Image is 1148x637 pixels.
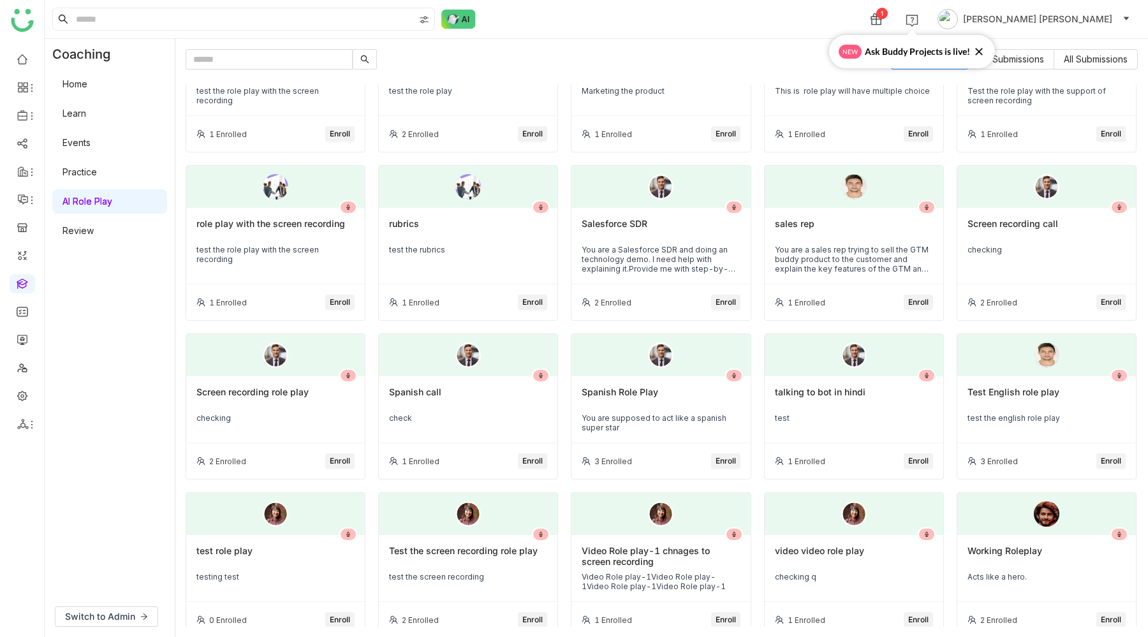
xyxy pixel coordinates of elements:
[455,342,481,368] img: male.png
[775,386,933,408] div: talking to bot in hindi
[594,457,632,466] div: 3 Enrolled
[63,78,87,89] a: Home
[716,455,736,467] span: Enroll
[775,413,933,423] div: test
[1096,453,1126,469] button: Enroll
[518,295,547,310] button: Enroll
[63,225,94,236] a: Review
[402,457,439,466] div: 1 Enrolled
[1034,342,1059,368] img: 68930212d8d78f14571aeecf
[908,455,929,467] span: Enroll
[968,386,1126,408] div: Test English role play
[1096,126,1126,142] button: Enroll
[209,298,247,307] div: 1 Enrolled
[196,245,355,264] div: test the role play with the screen recording
[716,614,736,626] span: Enroll
[196,413,355,423] div: checking
[196,86,355,105] div: test the role play with the screen recording
[908,297,929,309] span: Enroll
[904,453,933,469] button: Enroll
[209,129,247,139] div: 1 Enrolled
[1096,295,1126,310] button: Enroll
[648,174,673,200] img: young_male.png
[263,342,288,368] img: male.png
[841,174,867,200] img: 68930212d8d78f14571aeecf
[196,545,355,567] div: test role play
[788,457,825,466] div: 1 Enrolled
[775,545,933,567] div: video video role play
[389,218,547,240] div: rubrics
[389,413,547,423] div: check
[330,455,350,467] span: Enroll
[865,45,970,59] span: Ask Buddy Projects is live!
[935,9,1133,29] button: [PERSON_NAME] [PERSON_NAME]
[582,572,740,591] div: Video Role play-1Video Role play-1Video Role play-1Video Role play-1
[908,614,929,626] span: Enroll
[389,545,547,567] div: Test the screen recording role play
[325,295,355,310] button: Enroll
[196,386,355,408] div: Screen recording role play
[209,457,246,466] div: 2 Enrolled
[196,572,355,582] div: testing test
[594,129,632,139] div: 1 Enrolled
[1101,455,1121,467] span: Enroll
[522,455,543,467] span: Enroll
[63,166,97,177] a: Practice
[775,86,933,96] div: This is role play will have multiple choice
[582,86,740,96] div: Marketing the product
[582,386,740,408] div: Spanish Role Play
[389,245,547,254] div: test the rubrics
[711,295,740,310] button: Enroll
[775,572,933,582] div: checking q
[63,137,91,148] a: Events
[968,86,1126,105] div: Test the role play with the support of screen recording
[788,615,825,625] div: 1 Enrolled
[1101,297,1121,309] span: Enroll
[263,501,288,527] img: old_female.png
[455,501,481,527] img: female.png
[908,128,929,140] span: Enroll
[419,15,429,25] img: search-type.svg
[518,612,547,627] button: Enroll
[455,174,481,200] img: 689300ffd8d78f14571ae75c
[582,413,740,432] div: You are supposed to act like a spanish super star
[389,386,547,408] div: Spanish call
[968,413,1126,423] div: test the english role play
[389,572,547,582] div: test the screen recording
[841,342,867,368] img: male.png
[775,218,933,240] div: sales rep
[330,128,350,140] span: Enroll
[330,614,350,626] span: Enroll
[711,612,740,627] button: Enroll
[1101,128,1121,140] span: Enroll
[330,297,350,309] span: Enroll
[325,612,355,627] button: Enroll
[876,8,888,19] div: 1
[938,9,958,29] img: avatar
[839,45,862,59] span: new
[968,218,1126,240] div: Screen recording call
[518,453,547,469] button: Enroll
[196,218,355,240] div: role play with the screen recording
[594,615,632,625] div: 1 Enrolled
[522,128,543,140] span: Enroll
[402,298,439,307] div: 1 Enrolled
[904,126,933,142] button: Enroll
[716,297,736,309] span: Enroll
[788,129,825,139] div: 1 Enrolled
[968,545,1126,567] div: Working Roleplay
[775,245,933,274] div: You are a sales rep trying to sell the GTM buddy product to the customer and explain the key feat...
[45,39,129,70] div: Coaching
[325,453,355,469] button: Enroll
[65,610,135,624] span: Switch to Admin
[980,298,1017,307] div: 2 Enrolled
[402,615,439,625] div: 2 Enrolled
[325,126,355,142] button: Enroll
[648,501,673,527] img: old_female.png
[1034,174,1059,200] img: male.png
[906,14,918,27] img: help.svg
[263,174,288,200] img: 68c94f1052e66838b9518aed
[904,295,933,310] button: Enroll
[11,9,34,32] img: logo
[582,245,740,274] div: You are a Salesforce SDR and doing an technology demo. I need help with explaining it.Provide me ...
